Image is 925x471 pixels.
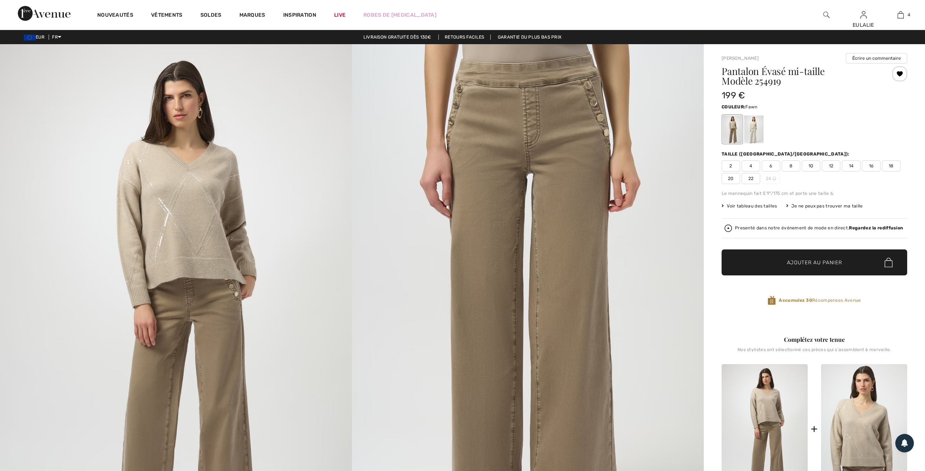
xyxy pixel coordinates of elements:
[823,10,830,19] img: recherche
[772,177,776,180] img: ring-m.svg
[849,225,903,230] strong: Regardez la rediffusion
[723,115,742,143] div: Fawn
[811,421,818,437] div: +
[24,35,36,40] img: Euro
[742,173,760,184] span: 22
[745,104,757,109] span: Fawn
[846,53,907,63] button: Écrire un commentaire
[200,12,222,20] a: Soldes
[908,12,910,18] span: 4
[722,335,907,344] div: Complétez votre tenue
[283,12,316,20] span: Inspiration
[722,151,851,157] div: Taille ([GEOGRAPHIC_DATA]/[GEOGRAPHIC_DATA]):
[722,347,907,358] div: Nos stylistes ont sélectionné ces pièces qui s'assemblent à merveille.
[860,10,867,19] img: Mes infos
[18,6,71,21] img: 1ère Avenue
[334,11,346,19] a: Live
[722,203,777,209] span: Voir tableau des tailles
[363,11,437,19] a: Robes de [MEDICAL_DATA]
[898,10,904,19] img: Mon panier
[722,173,740,184] span: 20
[52,35,61,40] span: FR
[862,160,880,171] span: 16
[722,90,745,101] span: 199 €
[787,259,842,266] span: Ajouter au panier
[735,226,903,230] div: Presenté dans notre événement de mode en direct.
[742,160,760,171] span: 4
[779,298,812,303] strong: Accumulez 30
[744,115,764,143] div: Bouleau
[842,160,860,171] span: 14
[24,35,48,40] span: EUR
[722,249,907,275] button: Ajouter au panier
[822,160,840,171] span: 12
[782,160,800,171] span: 8
[802,160,820,171] span: 10
[722,160,740,171] span: 2
[762,173,780,184] span: 24
[722,66,876,86] h1: Pantalon Évasé mi-taille Modèle 254919
[722,104,745,109] span: Couleur:
[885,258,893,267] img: Bag.svg
[97,12,133,20] a: Nouveautés
[762,160,780,171] span: 6
[151,12,183,20] a: Vêtements
[779,297,861,304] span: Récompenses Avenue
[882,10,919,19] a: 4
[357,35,437,40] a: Livraison gratuite dès 130€
[239,12,265,20] a: Marques
[492,35,568,40] a: Garantie du plus bas prix
[725,225,732,232] img: Regardez la rediffusion
[845,21,882,29] div: EULALIE
[722,190,907,197] div: Le mannequin fait 5'9"/175 cm et porte une taille 6.
[860,11,867,18] a: Se connecter
[438,35,491,40] a: Retours faciles
[768,295,776,305] img: Récompenses Avenue
[722,56,759,61] a: [PERSON_NAME]
[786,203,863,209] div: Je ne peux pas trouver ma taille
[882,160,901,171] span: 18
